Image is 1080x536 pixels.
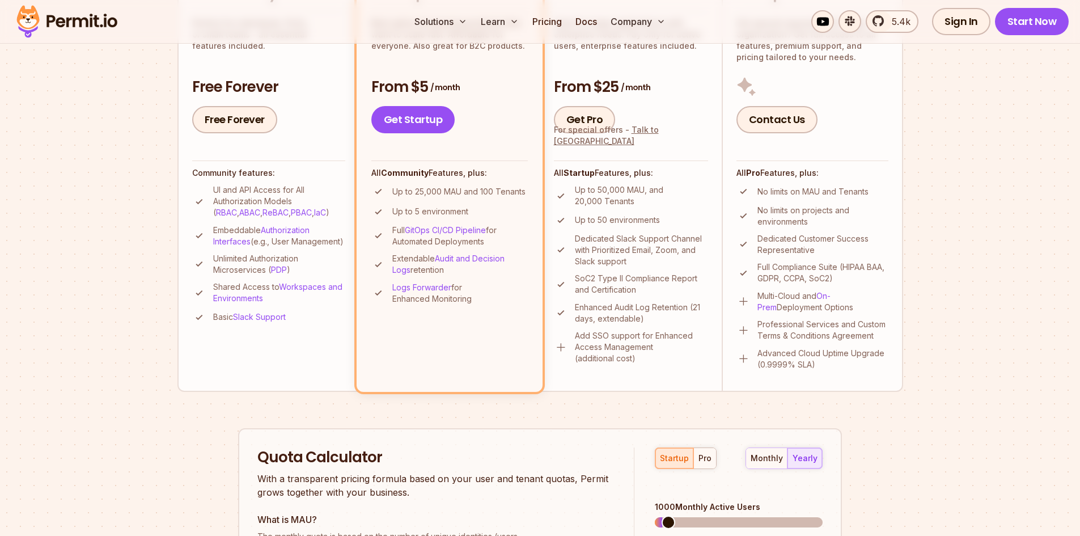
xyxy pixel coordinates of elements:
span: / month [621,82,650,93]
p: Multi-Cloud and Deployment Options [757,290,888,313]
p: No limits on projects and environments [757,205,888,227]
p: Full for Automated Deployments [392,225,528,247]
p: UI and API Access for All Authorization Models ( , , , , ) [213,184,345,218]
a: Start Now [995,8,1069,35]
a: Audit and Decision Logs [392,254,505,275]
p: SoC2 Type II Compliance Report and Certification [575,273,708,296]
span: / month [430,82,460,93]
h3: Free Forever [192,77,345,98]
a: Free Forever [192,106,277,133]
a: Sign In [932,8,990,35]
p: Shared Access to [213,281,345,304]
p: Full Compliance Suite (HIPAA BAA, GDPR, CCPA, SoC2) [757,261,888,284]
img: Permit logo [11,2,122,41]
p: Enhanced Audit Log Retention (21 days, extendable) [575,302,708,324]
a: Contact Us [736,106,818,133]
h3: What is MAU? [257,513,613,526]
a: PDP [271,265,287,275]
h4: All Features, plus: [736,167,888,179]
a: 5.4k [866,10,918,33]
p: Advanced Cloud Uptime Upgrade (0.9999% SLA) [757,348,888,370]
a: On-Prem [757,291,831,312]
a: IaC [314,208,326,217]
button: Company [606,10,670,33]
h2: Quota Calculator [257,448,613,468]
div: 1000 Monthly Active Users [655,501,823,513]
a: Pricing [528,10,566,33]
span: 5.4k [885,15,910,28]
a: GitOps CI/CD Pipeline [405,225,486,235]
p: Embeddable (e.g., User Management) [213,225,345,247]
h3: From $25 [554,77,708,98]
strong: Startup [564,168,595,178]
div: pro [698,453,711,464]
p: Add SSO support for Enhanced Access Management (additional cost) [575,330,708,364]
p: Up to 50 environments [575,214,660,226]
a: Get Pro [554,106,616,133]
a: Slack Support [233,312,286,322]
a: Docs [571,10,602,33]
h3: From $5 [371,77,528,98]
p: Up to 5 environment [392,206,468,217]
p: Up to 50,000 MAU, and 20,000 Tenants [575,184,708,207]
a: ABAC [239,208,260,217]
p: No limits on MAU and Tenants [757,186,869,197]
a: Logs Forwarder [392,282,451,292]
strong: Pro [746,168,760,178]
p: Unlimited Authorization Microservices ( ) [213,253,345,276]
a: Get Startup [371,106,455,133]
h4: All Features, plus: [371,167,528,179]
p: for Enhanced Monitoring [392,282,528,305]
h4: All Features, plus: [554,167,708,179]
strong: Community [381,168,429,178]
p: Basic [213,311,286,323]
a: PBAC [291,208,312,217]
a: ReBAC [262,208,289,217]
p: Up to 25,000 MAU and 100 Tenants [392,186,526,197]
button: Solutions [410,10,472,33]
p: Dedicated Customer Success Representative [757,233,888,256]
div: monthly [751,453,783,464]
p: Dedicated Slack Support Channel with Prioritized Email, Zoom, and Slack support [575,233,708,267]
button: Learn [476,10,523,33]
p: Professional Services and Custom Terms & Conditions Agreement [757,319,888,341]
a: Authorization Interfaces [213,225,310,246]
div: For special offers - [554,124,708,147]
p: With a transparent pricing formula based on your user and tenant quotas, Permit grows together wi... [257,472,613,499]
a: RBAC [216,208,237,217]
p: Extendable retention [392,253,528,276]
h4: Community features: [192,167,345,179]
